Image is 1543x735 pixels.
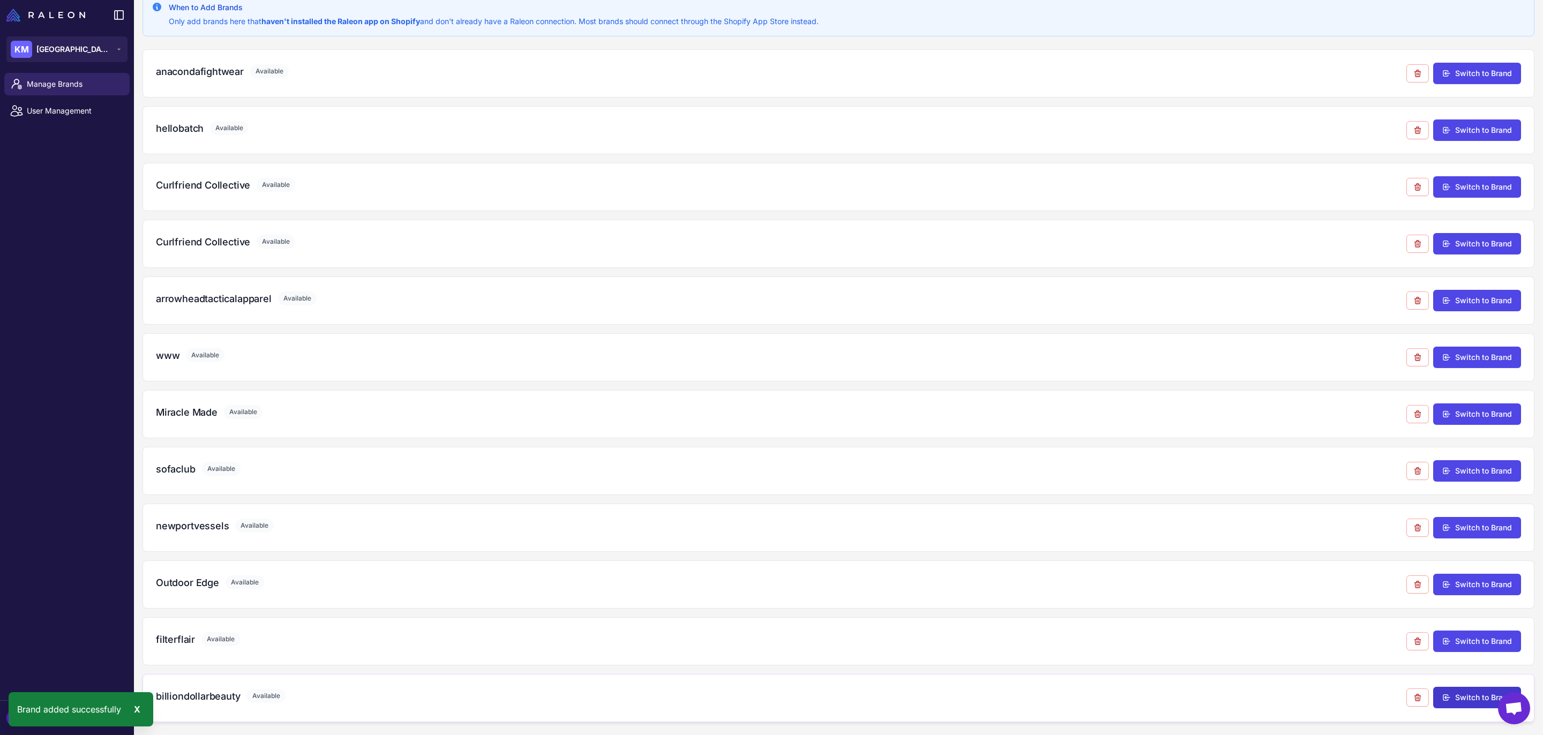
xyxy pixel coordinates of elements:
div: X [130,701,145,718]
button: Switch to Brand [1433,176,1521,198]
h3: hellobatch [156,121,204,136]
strong: haven't installed the Raleon app on Shopify [261,17,420,26]
span: Available [257,235,295,249]
button: Switch to Brand [1433,460,1521,482]
button: Switch to Brand [1433,119,1521,141]
button: Remove from agency [1406,575,1429,594]
button: Switch to Brand [1433,631,1521,652]
h3: filterflair [156,632,195,647]
div: Open chat [1498,692,1530,724]
a: Manage Brands [4,73,130,95]
p: Only add brands here that and don't already have a Raleon connection. Most brands should connect ... [169,16,819,27]
button: Switch to Brand [1433,233,1521,254]
button: Remove from agency [1406,348,1429,366]
h3: When to Add Brands [169,2,819,13]
span: Available [257,178,295,192]
img: Raleon Logo [6,9,85,21]
button: Switch to Brand [1433,574,1521,595]
h3: arrowheadtacticalapparel [156,291,272,306]
h3: Outdoor Edge [156,575,219,590]
button: Remove from agency [1406,519,1429,537]
button: Switch to Brand [1433,347,1521,368]
button: Remove from agency [1406,632,1429,650]
button: Remove from agency [1406,64,1429,82]
button: Remove from agency [1406,291,1429,310]
button: Remove from agency [1406,462,1429,480]
h3: Curlfriend Collective [156,178,250,192]
span: Manage Brands [27,78,121,90]
button: Switch to Brand [1433,403,1521,425]
button: Switch to Brand [1433,290,1521,311]
h3: www [156,348,179,363]
div: Brand added successfully [9,692,153,726]
button: Remove from agency [1406,405,1429,423]
div: MS [6,709,28,726]
span: Available [226,575,264,589]
span: Available [278,291,317,305]
span: [GEOGRAPHIC_DATA] [36,43,111,55]
span: Available [201,632,240,646]
a: Raleon Logo [6,9,89,21]
span: User Management [27,105,121,117]
span: Available [224,405,263,419]
button: Switch to Brand [1433,517,1521,538]
h3: Curlfriend Collective [156,235,250,249]
h3: Miracle Made [156,405,218,419]
h3: billiondollarbeauty [156,689,241,703]
button: Remove from agency [1406,121,1429,139]
span: Available [210,121,249,135]
div: KM [11,41,32,58]
button: Switch to Brand [1433,687,1521,708]
button: Remove from agency [1406,178,1429,196]
h3: newportvessels [156,519,229,533]
span: Available [202,462,241,476]
button: Remove from agency [1406,688,1429,707]
span: Available [247,689,286,703]
span: Available [235,519,274,532]
button: Switch to Brand [1433,63,1521,84]
span: Available [250,64,289,78]
button: KM[GEOGRAPHIC_DATA] [6,36,128,62]
h3: anacondafightwear [156,64,244,79]
span: Available [186,348,224,362]
a: User Management [4,100,130,122]
button: Remove from agency [1406,235,1429,253]
h3: sofaclub [156,462,196,476]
